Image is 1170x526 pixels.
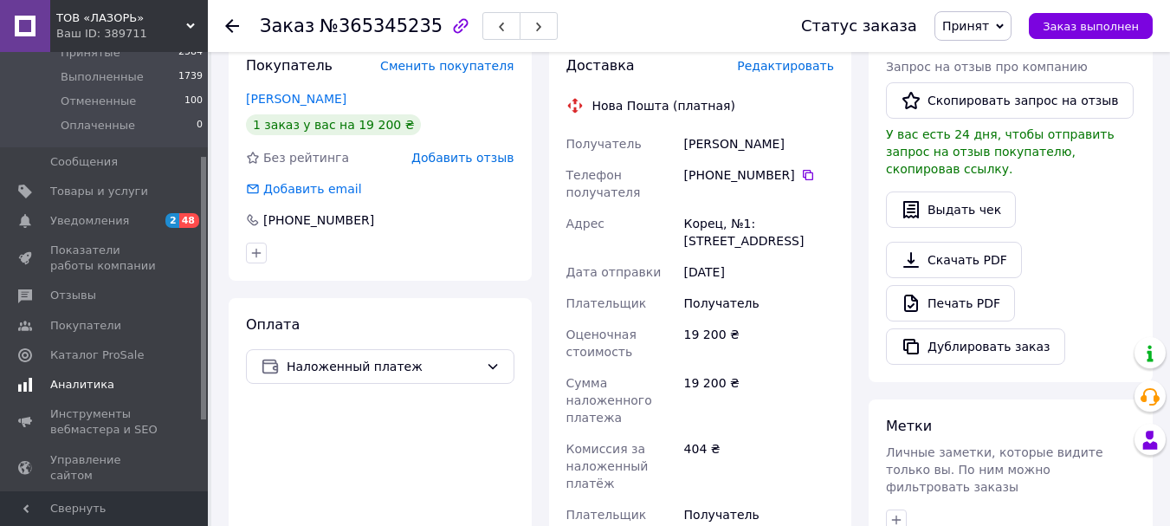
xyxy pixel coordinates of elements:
span: Принятые [61,45,120,61]
span: 2584 [178,45,203,61]
span: Заказ [260,16,314,36]
span: Товары и услуги [50,184,148,199]
span: №365345235 [320,16,443,36]
span: Редактировать [737,59,834,73]
span: ТОВ «ЛАЗОРЬ» [56,10,186,26]
span: 100 [184,94,203,109]
span: Адрес [566,217,604,231]
span: Принят [942,19,989,33]
a: Печать PDF [886,285,1015,321]
div: Добавить email [244,180,364,198]
button: Дублировать заказ [886,328,1065,365]
span: Плательщик [566,296,647,310]
span: Управление сайтом [50,452,160,484]
span: Сообщения [50,154,118,170]
span: Метки [886,418,932,434]
span: У вас есть 24 дня, чтобы отправить запрос на отзыв покупателю, скопировав ссылку. [886,127,1115,176]
button: Выдать чек [886,192,1016,228]
span: Заказ выполнен [1043,20,1139,33]
div: [PHONE_NUMBER] [684,166,834,184]
span: 1739 [178,69,203,85]
span: Покупатели [50,318,121,334]
div: 19 200 ₴ [681,319,837,367]
button: Скопировать запрос на отзыв [886,82,1134,119]
span: Отмененные [61,94,136,109]
span: Личные заметки, которые видите только вы. По ним можно фильтровать заказы [886,445,1103,494]
div: [DATE] [681,257,837,288]
a: Скачать PDF [886,242,1022,278]
div: Корец, №1: [STREET_ADDRESS] [681,208,837,257]
span: Покупатель [246,57,333,74]
span: Показатели работы компании [50,243,160,274]
span: Уведомления [50,213,129,229]
span: Оплаченные [61,118,135,133]
span: Сумма наложенного платежа [566,376,652,425]
div: [PHONE_NUMBER] [262,211,376,229]
span: Дата отправки [566,265,662,279]
div: 404 ₴ [681,433,837,499]
a: [PERSON_NAME] [246,92,346,106]
div: 19 200 ₴ [681,367,837,433]
span: Выполненные [61,69,144,85]
span: 2 [165,213,179,228]
span: Сменить покупателя [380,59,514,73]
span: Добавить отзыв [411,151,514,165]
div: [PERSON_NAME] [681,128,837,159]
div: Добавить email [262,180,364,198]
button: Заказ выполнен [1029,13,1153,39]
div: Статус заказа [801,17,917,35]
div: 1 заказ у вас на 19 200 ₴ [246,114,421,135]
span: 0 [197,118,203,133]
span: Наложенный платеж [287,357,479,376]
span: Запрос на отзыв про компанию [886,60,1088,74]
span: 48 [179,213,199,228]
div: Ваш ID: 389711 [56,26,208,42]
span: Оценочная стоимость [566,328,637,359]
span: Комиссия за наложенный платёж [566,442,649,490]
div: Вернуться назад [225,17,239,35]
div: Получатель [681,288,837,319]
span: Каталог ProSale [50,347,144,363]
span: Получатель [566,137,642,151]
span: Отзывы [50,288,96,303]
span: Аналитика [50,377,114,393]
span: Инструменты вебмастера и SEO [50,406,160,438]
span: Оплата [246,316,300,333]
span: Доставка [566,57,635,74]
span: Без рейтинга [263,151,349,165]
div: Нова Пошта (платная) [588,97,740,114]
span: Телефон получателя [566,168,641,199]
